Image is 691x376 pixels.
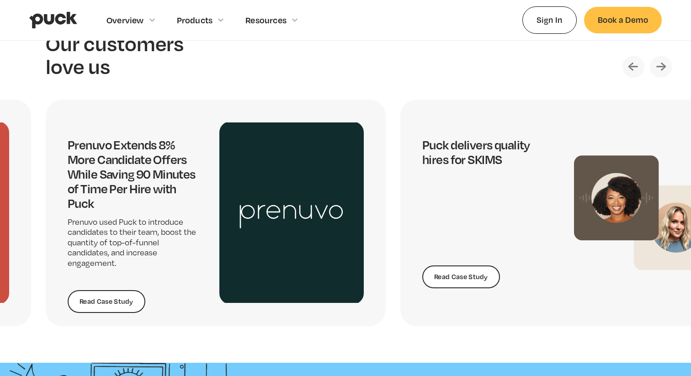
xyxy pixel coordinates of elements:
a: Sign In [522,6,577,33]
a: Book a Demo [584,7,662,33]
div: Previous slide [622,56,644,78]
h4: Prenuvo Extends 8% More Candidate Offers While Saving 90 Minutes of Time Per Hire with Puck [68,138,197,211]
a: Read Case Study [68,290,145,313]
p: Prenuvo used Puck to introduce candidates to their team, boost the quantity of top-of-funnel cand... [68,217,197,268]
div: Next slide [650,56,672,78]
h2: Our customers love us [46,32,192,77]
div: Products [177,15,213,25]
h4: Puck delivers quality hires for SKIMS [422,138,552,167]
a: Read Case Study [422,265,500,288]
div: Overview [106,15,144,25]
div: 4 / 5 [46,100,386,326]
div: Resources [245,15,287,25]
